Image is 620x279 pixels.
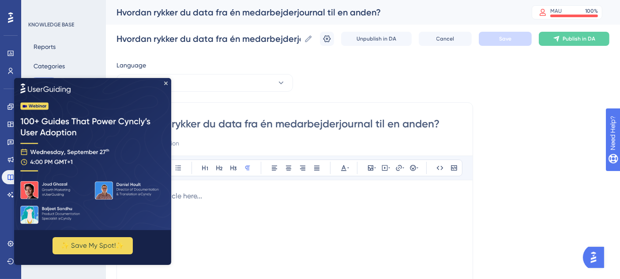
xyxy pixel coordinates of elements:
[583,244,609,271] iframe: UserGuiding AI Assistant Launcher
[436,35,455,42] span: Cancel
[38,159,119,176] button: ✨ Save My Spot!✨
[563,35,595,42] span: Publish in DA
[28,78,60,93] button: Articles
[128,138,462,149] input: Article Description
[28,21,74,28] div: KNOWLEDGE BASE
[116,60,146,71] span: Language
[479,32,532,46] button: Save
[124,78,169,88] span: Danish (Default)
[21,2,55,13] span: Need Help?
[341,32,412,46] button: Unpublish in DA
[419,32,472,46] button: Cancel
[116,33,301,45] input: Article Name
[357,35,396,42] span: Unpublish in DA
[28,39,61,55] button: Reports
[585,7,598,15] div: 100 %
[28,58,70,74] button: Categories
[550,7,562,15] div: MAU
[128,117,462,131] input: Article Title
[116,74,293,92] button: Danish (Default)
[150,4,154,7] div: Close Preview
[539,32,609,46] button: Publish in DA
[499,35,511,42] span: Save
[116,6,510,19] div: Hvordan rykker du data fra én medarbejderjournal til en anden?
